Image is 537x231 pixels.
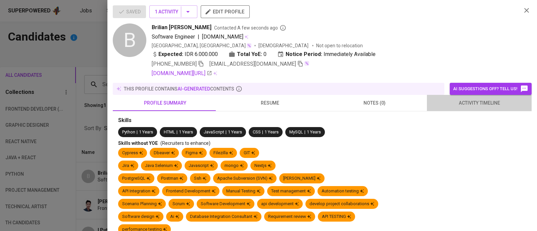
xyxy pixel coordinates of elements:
[166,188,215,194] div: Frontend Development
[225,163,244,169] div: mongo
[139,129,153,134] span: 1 Years
[122,129,135,134] span: Python
[228,129,242,134] span: 1 Years
[122,214,159,220] div: Software design
[283,175,321,182] div: [PERSON_NAME]
[326,99,423,107] span: notes (0)
[322,188,364,194] div: Automation testing
[309,201,374,207] div: develop project collaborations
[254,163,272,169] div: Nextjs
[244,150,255,156] div: GIT
[286,50,322,58] b: Notice Period:
[246,43,252,48] img: magic_wand.svg
[122,150,143,156] div: Cypress
[277,50,376,58] div: Immediately Available
[158,50,183,58] b: Expected:
[253,129,261,134] span: CSS
[118,140,158,146] span: Skills without YOE
[113,23,146,57] div: B
[161,175,183,182] div: Postman
[307,129,321,134] span: 1 Years
[194,175,206,182] div: Ssh
[122,175,150,182] div: PostgreSQL
[177,129,178,135] span: |
[190,214,257,220] div: Database Integration Consultant
[271,188,311,194] div: Test management
[179,129,193,134] span: 1 Years
[186,150,203,156] div: Figma
[226,188,260,194] div: Manual Testing
[152,23,211,32] span: Brilian [PERSON_NAME]
[152,34,195,40] span: Software Engineer
[268,214,311,220] div: Requirement review
[198,33,199,41] span: |
[117,99,213,107] span: profile summary
[118,117,526,124] div: Skills
[209,61,296,67] span: [EMAIL_ADDRESS][DOMAIN_NAME]
[152,50,218,58] div: IDR 6.000.000
[152,42,252,49] div: [GEOGRAPHIC_DATA], [GEOGRAPHIC_DATA]
[201,5,250,18] button: edit profile
[202,34,243,40] span: [DOMAIN_NAME]
[149,5,197,18] button: 1 Activity
[154,150,175,156] div: Dbeaver
[137,129,138,135] span: |
[258,42,309,49] span: [DEMOGRAPHIC_DATA]
[155,8,192,16] span: 1 Activity
[450,83,532,95] button: AI suggestions off? Tell us!
[264,129,279,134] span: 1 Years
[206,7,244,16] span: edit profile
[226,129,227,135] span: |
[170,214,179,220] div: Ai
[263,50,266,58] span: 0
[201,201,250,207] div: Software Development
[214,24,286,31] span: Contacted A few seconds ago
[124,85,234,92] p: this profile contains contents
[217,175,273,182] div: Apache Subversion (SVN)
[152,61,197,67] span: [PHONE_NUMBER]
[304,61,309,66] img: magic_wand.svg
[289,129,303,134] span: MySQL
[122,201,162,207] div: Scenario Planning
[160,140,210,146] span: (Recruiters to enhance)
[304,129,305,135] span: |
[145,163,178,169] div: Java Selenium
[173,201,190,207] div: Scrum
[431,99,528,107] span: activity timeline
[261,201,299,207] div: api development
[322,214,351,220] div: API TESTING
[237,50,262,58] b: Total YoE:
[201,9,250,14] a: edit profile
[178,86,210,92] span: AI-generated
[262,129,263,135] span: |
[204,129,224,134] span: JavaScript
[316,42,363,49] p: Not open to relocation
[189,163,214,169] div: Javascript
[213,150,233,156] div: Filezilla
[152,69,212,77] a: [DOMAIN_NAME][URL]
[280,24,286,31] svg: By Batam recruiter
[164,129,175,134] span: HTML
[122,188,155,194] div: API Integration
[122,163,134,169] div: Jira
[222,99,318,107] span: resume
[453,85,528,93] span: AI suggestions off? Tell us!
